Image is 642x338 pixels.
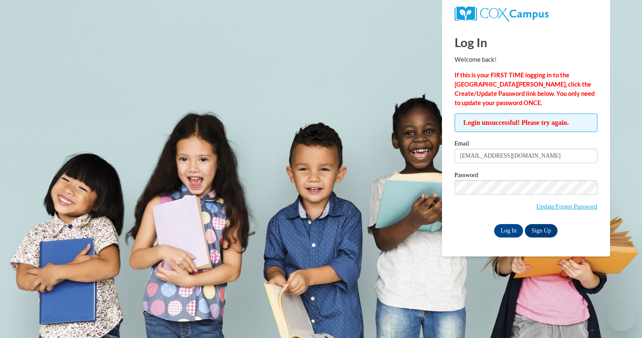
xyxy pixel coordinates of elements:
p: Welcome back! [455,55,597,64]
h1: Log In [455,34,597,51]
a: Update/Forgot Password [537,203,597,210]
img: COX Campus [455,6,549,21]
input: Log In [494,224,524,238]
a: Sign Up [525,224,558,238]
strong: If this is your FIRST TIME logging in to the [GEOGRAPHIC_DATA][PERSON_NAME], click the Create/Upd... [455,71,595,106]
span: Login unsuccessful! Please try again. [455,114,597,132]
a: COX Campus [455,6,597,21]
label: Password [455,172,597,180]
iframe: Button to launch messaging window [608,304,635,331]
label: Email [455,140,597,149]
